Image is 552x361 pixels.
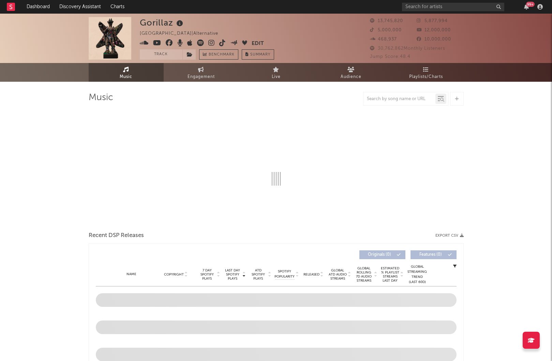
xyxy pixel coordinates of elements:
[272,73,281,81] span: Live
[370,19,403,23] span: 13,745,820
[314,63,389,82] a: Audience
[188,73,215,81] span: Engagement
[524,4,529,10] button: 99+
[140,17,185,28] div: Gorillaz
[526,2,535,7] div: 99 +
[109,272,154,277] div: Name
[417,19,448,23] span: 5,877,994
[363,96,435,102] input: Search by song name or URL
[435,234,464,238] button: Export CSV
[249,268,267,281] span: ATD Spotify Plays
[199,49,238,60] a: Benchmark
[341,73,361,81] span: Audience
[164,63,239,82] a: Engagement
[417,37,451,42] span: 10,000,000
[120,73,132,81] span: Music
[303,272,319,277] span: Released
[328,268,347,281] span: Global ATD Audio Streams
[198,268,216,281] span: 7 Day Spotify Plays
[140,49,182,60] button: Track
[370,37,397,42] span: 468,937
[417,28,451,32] span: 12,000,000
[389,63,464,82] a: Playlists/Charts
[89,232,144,240] span: Recent DSP Releases
[381,266,400,283] span: Estimated % Playlist Streams Last Day
[242,49,274,60] button: Summary
[252,40,264,48] button: Edit
[364,253,395,257] span: Originals ( 0 )
[250,53,270,57] span: Summary
[407,264,428,285] div: Global Streaming Trend (Last 60D)
[224,268,242,281] span: Last Day Spotify Plays
[239,63,314,82] a: Live
[274,269,295,279] span: Spotify Popularity
[415,253,446,257] span: Features ( 0 )
[140,30,226,38] div: [GEOGRAPHIC_DATA] | Alternative
[89,63,164,82] a: Music
[370,54,411,59] span: Jump Score: 48.4
[409,73,443,81] span: Playlists/Charts
[355,266,373,283] span: Global Rolling 7D Audio Streams
[370,28,402,32] span: 5,000,000
[402,3,504,11] input: Search for artists
[411,250,457,259] button: Features(0)
[370,46,445,51] span: 30,762,862 Monthly Listeners
[359,250,405,259] button: Originals(0)
[164,272,184,277] span: Copyright
[209,51,235,59] span: Benchmark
